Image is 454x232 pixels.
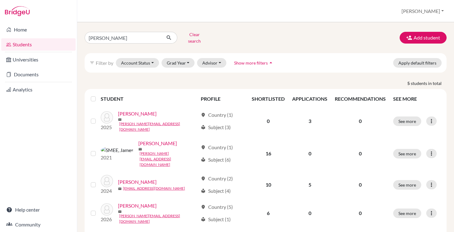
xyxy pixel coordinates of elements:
p: 0 [335,150,386,157]
button: Account Status [116,58,159,68]
td: 0 [288,198,331,228]
strong: 5 [407,80,411,86]
span: local_library [201,217,206,222]
span: mail [118,118,122,121]
a: Documents [1,68,76,81]
div: Subject (3) [201,124,231,131]
td: 6 [248,198,288,228]
div: Subject (4) [201,187,231,195]
p: 2025 [101,124,113,131]
a: [EMAIL_ADDRESS][DOMAIN_NAME] [123,186,185,191]
span: location_on [201,112,206,117]
div: Country (1) [201,144,233,151]
a: [PERSON_NAME][EMAIL_ADDRESS][DOMAIN_NAME] [119,213,198,224]
p: 0 [335,117,386,125]
th: SEE MORE [389,91,444,106]
p: 2026 [101,216,113,223]
div: Country (2) [201,175,233,182]
img: Morrow, James [101,111,113,124]
p: 2021 [101,154,133,161]
button: See more [393,180,421,190]
i: arrow_drop_up [268,60,274,66]
th: PROFILE [197,91,248,106]
td: 16 [248,136,288,171]
button: Advisor [197,58,226,68]
span: local_library [201,157,206,162]
td: 0 [288,136,331,171]
td: 5 [288,171,331,198]
i: filter_list [90,60,95,65]
img: SUTCLIFFE, Christopher James [101,175,113,187]
div: Country (1) [201,111,233,119]
th: RECOMMENDATIONS [331,91,389,106]
a: Students [1,38,76,51]
button: See more [393,116,421,126]
th: APPLICATIONS [288,91,331,106]
button: Clear search [177,30,212,46]
span: local_library [201,188,206,193]
img: Bridge-U [5,6,30,16]
div: Subject (6) [201,156,231,163]
p: 0 [335,181,386,188]
img: WOODFINE, James David [101,203,113,216]
button: See more [393,209,421,218]
button: Grad Year [162,58,195,68]
a: Help center [1,204,76,216]
button: See more [393,149,421,158]
span: students in total [411,80,447,86]
div: Subject (1) [201,216,231,223]
span: Filter by [96,60,113,66]
span: mail [118,187,122,191]
a: [PERSON_NAME][EMAIL_ADDRESS][DOMAIN_NAME] [140,151,198,167]
a: Home [1,23,76,36]
a: Analytics [1,83,76,96]
button: Apply default filters [393,58,442,68]
div: Country (5) [201,203,233,211]
img: SMEE, James [101,146,133,154]
a: [PERSON_NAME] [118,178,157,186]
p: 0 [335,209,386,217]
span: location_on [201,176,206,181]
a: Community [1,218,76,231]
span: local_library [201,125,206,130]
a: [PERSON_NAME][EMAIL_ADDRESS][DOMAIN_NAME] [119,121,198,132]
span: mail [118,210,122,213]
td: 0 [248,106,288,136]
a: [PERSON_NAME] [118,202,157,209]
span: location_on [201,205,206,209]
th: STUDENT [101,91,197,106]
th: SHORTLISTED [248,91,288,106]
input: Find student by name... [85,32,161,44]
button: [PERSON_NAME] [399,5,447,17]
span: location_on [201,145,206,150]
a: Universities [1,53,76,66]
button: Show more filtersarrow_drop_up [229,58,279,68]
td: 3 [288,106,331,136]
button: Add student [400,32,447,44]
p: 2024 [101,187,113,195]
span: mail [138,147,142,151]
td: 10 [248,171,288,198]
a: [PERSON_NAME] [138,140,177,147]
span: Show more filters [234,60,268,65]
a: [PERSON_NAME] [118,110,157,117]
